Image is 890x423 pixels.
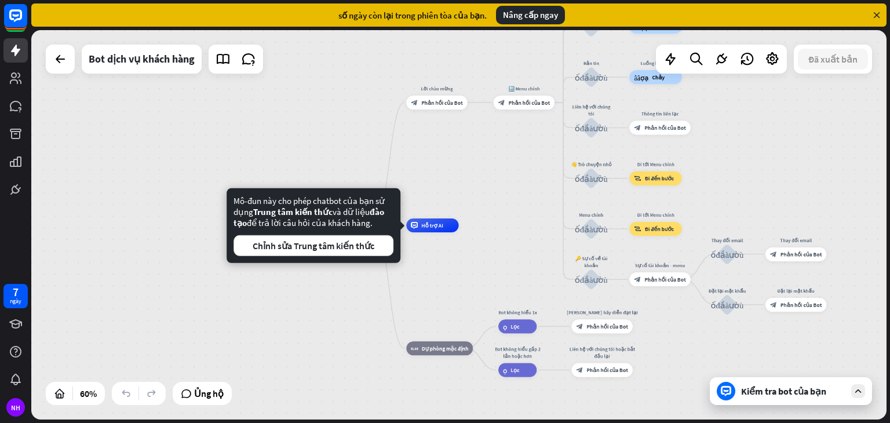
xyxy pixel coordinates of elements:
[710,250,743,258] font: khối_đầu_vào_người_dùng
[498,309,537,316] font: Bot không hiểu 1x
[89,45,195,74] div: Bot dịch vụ khách hàng
[777,287,814,294] font: Đặt lại mật khẩu
[644,276,686,283] font: Phản hồi của Bot
[572,104,610,117] font: Liên hệ với chúng tôi
[644,124,686,131] font: Phản hồi của Bot
[571,161,611,167] font: 👋 Trò chuyện nhỏ
[421,99,463,106] font: Phản hồi của Bot
[9,5,44,39] button: Mở tiện ích trò chuyện LiveChat
[575,256,607,269] font: 🔑 Sự cố về tài khoản
[89,52,195,65] font: Bot dịch vụ khách hàng
[635,262,685,269] font: Sự cố tài khoản - menu
[333,206,370,217] font: và dữ liệu
[10,297,21,305] font: ngày
[770,251,777,258] font: block_bot_response
[11,403,20,412] font: NH
[411,99,418,106] font: block_bot_response
[234,235,393,256] button: Chỉnh sửa Trung tâm kiến ​​thức
[634,175,641,182] font: block_goto
[567,309,638,316] font: [PERSON_NAME] hãy diễn đạt lại
[13,285,19,299] font: 7
[338,10,487,21] font: số ngày còn lại trong phiên tòa của bạn.
[253,206,333,217] font: Trung tâm kiến ​​thức
[80,388,97,399] font: 60%
[637,211,674,218] font: Đi tới Menu chính
[495,346,541,359] font: Bot không hiểu gấp 2 lần hoặc hơn
[421,85,453,92] font: Lời chào mừng
[586,367,628,374] font: Phản hồi của Bot
[503,323,507,330] font: lọc
[234,206,384,228] font: đào tạo
[808,53,858,65] font: Đã xuất bản
[637,161,674,167] font: Đi tới Menu chính
[575,275,608,283] font: khối_đầu_vào_người_dùng
[576,323,583,330] font: block_bot_response
[652,74,665,81] font: Chảy
[411,345,418,352] font: block_fallback
[575,123,608,132] font: khối_đầu_vào_người_dùng
[641,111,679,117] font: Thông tin liên lạc
[421,222,443,229] font: Hỗ trợ AI
[503,367,507,374] font: lọc
[645,225,674,232] font: Đi đến bước
[510,367,519,374] font: Lọc
[634,74,648,81] font: cây_xây_thợ_tạo
[579,211,603,218] font: Menu chính
[710,300,743,309] font: khối_đầu_vào_người_dùng
[711,237,743,243] font: Thay đổi email
[247,217,373,228] font: để trả lời câu hỏi của khách hàng.
[3,284,28,308] a: 7 ngày
[575,224,608,233] font: khối_đầu_vào_người_dùng
[741,385,826,397] font: Kiểm tra bot của bạn
[709,287,746,294] font: Đặt lại mật khẩu
[780,251,822,258] font: Phản hồi của Bot
[575,72,608,81] font: khối_đầu_vào_người_dùng
[575,22,608,31] font: khối_đầu_vào_người_dùng
[575,174,608,183] font: khối_đầu_vào_người_dùng
[498,99,505,106] font: block_bot_response
[640,60,670,67] font: Luồng bản tin
[780,237,812,243] font: Thay đổi email
[645,175,674,182] font: Đi đến bước
[510,323,519,330] font: Lọc
[634,225,641,232] font: block_goto
[576,367,583,374] font: block_bot_response
[234,195,385,217] font: Mô-đun này cho phép chatbot của bạn sử dụng
[780,301,822,308] font: Phản hồi của Bot
[509,99,550,106] font: Phản hồi của Bot
[422,345,469,352] font: Dự phòng mặc định
[634,276,641,283] font: block_bot_response
[798,49,868,70] button: Đã xuất bản
[194,388,224,399] font: Ủng hộ
[770,301,777,308] font: block_bot_response
[586,323,628,330] font: Phản hồi của Bot
[634,124,641,131] font: block_bot_response
[253,240,374,251] font: Chỉnh sửa Trung tâm kiến ​​thức
[583,60,599,67] font: Bản tin
[503,9,558,20] font: Nâng cấp ngay
[508,85,539,92] font: 🔙 Menu chính
[570,346,635,359] font: Liên hệ với chúng tôi hoặc bắt đầu lại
